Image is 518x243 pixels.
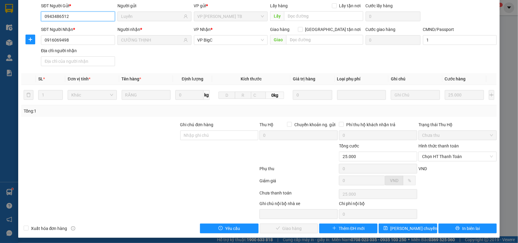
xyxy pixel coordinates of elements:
div: SĐT Người Gửi [41,2,115,9]
button: save[PERSON_NAME] chuyển hoàn [379,224,437,233]
button: delete [24,90,33,100]
span: Yêu cầu [225,225,240,232]
label: Ghi chú đơn hàng [180,122,214,127]
span: save [384,226,388,231]
div: Chưa thanh toán [259,190,339,200]
span: Lấy hàng [270,3,288,8]
span: Giá trị hàng [293,76,315,81]
button: plusThêm ĐH mới [319,224,377,233]
button: checkGiao hàng [260,224,318,233]
span: Tổng cước [339,143,359,148]
span: user [184,14,188,19]
div: Người nhận [117,26,191,33]
span: Giao [270,35,286,45]
div: VP gửi [194,2,268,9]
button: exclamation-circleYêu cầu [200,224,258,233]
input: Ghi chú đơn hàng [180,130,259,140]
div: SĐT Người Nhận [41,26,115,33]
span: Khác [71,90,113,100]
span: VND [418,166,427,171]
span: VP BigC [198,35,264,45]
input: Dọc đường [286,35,363,45]
label: Cước giao hàng [366,27,396,32]
th: Loại phụ phí [335,73,389,85]
span: plus [332,226,337,231]
span: Định lượng [182,76,203,81]
span: Chuyển khoản ng. gửi [292,121,338,128]
span: Giao hàng [270,27,289,32]
input: Tên người gửi [121,13,182,20]
span: % [408,178,411,183]
span: Phí thu hộ khách nhận trả [344,121,398,128]
input: Địa chỉ của người nhận [41,56,115,66]
span: VP Nhận [194,27,211,32]
input: R [235,92,251,99]
div: Phụ thu [259,165,339,176]
div: Trạng thái Thu Hộ [418,121,497,128]
span: Lấy tận nơi [337,2,363,9]
div: Tổng: 1 [24,108,200,114]
label: Hình thức thanh toán [418,143,459,148]
span: kg [204,90,210,100]
button: plus [489,90,495,100]
input: Cước lấy hàng [366,12,421,21]
span: VND [390,178,398,183]
input: Cước giao hàng [366,35,421,45]
span: SL [38,76,43,81]
span: Kích thước [241,76,262,81]
input: Dọc đường [284,11,363,21]
span: Thêm ĐH mới [339,225,365,232]
span: Chọn HT Thanh Toán [422,152,493,161]
th: Ghi chú [388,73,442,85]
div: Giảm giá [259,177,339,188]
span: 0kg [266,92,284,99]
span: [GEOGRAPHIC_DATA] tận nơi [303,26,363,33]
span: Xuất hóa đơn hàng [29,225,70,232]
span: Cước hàng [445,76,466,81]
span: VP Trần Phú TB [198,12,264,21]
input: 0 [293,90,332,100]
input: VD: Bàn, Ghế [122,90,171,100]
input: D [218,92,235,99]
span: [PERSON_NAME] chuyển hoàn [390,225,448,232]
span: In biên lai [462,225,480,232]
span: Thu Hộ [259,122,273,127]
div: Ghi chú nội bộ nhà xe [259,200,338,209]
input: C [251,92,266,99]
span: Lấy [270,11,284,21]
span: info-circle [71,226,75,231]
div: Chi phí nội bộ [339,200,417,209]
input: Tên người nhận [121,37,182,43]
div: Người gửi [117,2,191,9]
button: printerIn biên lai [438,224,497,233]
span: printer [455,226,460,231]
div: Địa chỉ người nhận [41,47,115,54]
span: Đơn vị tính [68,76,90,81]
label: Cước lấy hàng [366,3,393,8]
span: Tên hàng [122,76,141,81]
span: user [184,38,188,42]
span: plus [26,37,35,42]
input: 0 [445,90,484,100]
span: Chưa thu [422,131,493,140]
span: exclamation-circle [218,226,223,231]
input: Ghi Chú [391,90,440,100]
div: CMND/Passport [423,26,497,33]
button: plus [25,35,35,44]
